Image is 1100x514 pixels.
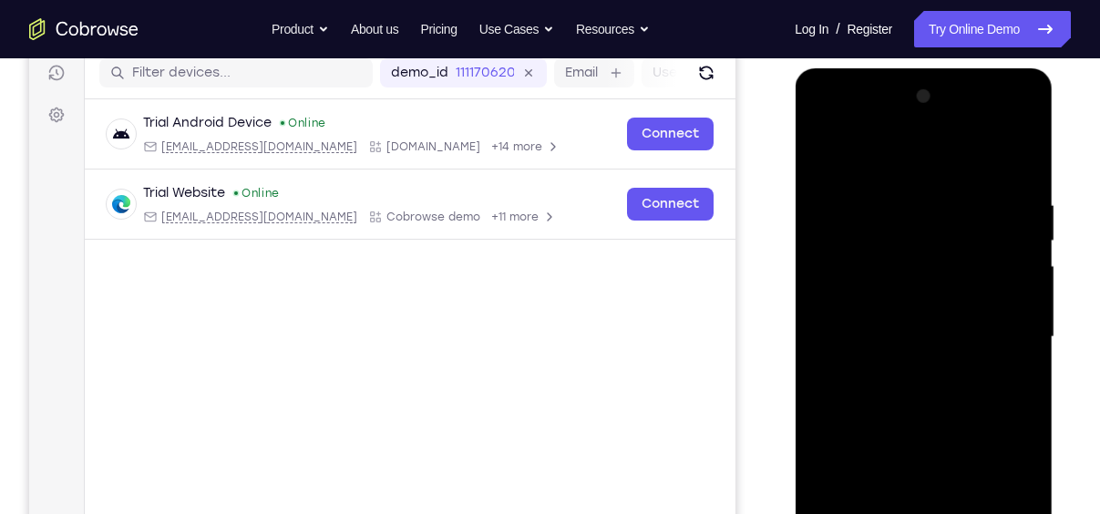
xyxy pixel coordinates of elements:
[795,11,828,47] a: Log In
[132,136,328,150] span: android@example.com
[914,11,1071,47] a: Try Online Demo
[462,136,513,150] span: +14 more
[56,166,706,236] div: Open device details
[848,11,892,47] a: Register
[598,184,684,217] a: Connect
[536,60,569,78] label: Email
[339,136,451,150] div: App
[70,11,170,40] h1: Connect
[836,18,839,40] span: /
[357,136,451,150] span: Cobrowse.io
[663,55,692,84] button: Refresh
[576,11,650,47] button: Resources
[29,18,139,40] a: Go to the home page
[205,188,209,191] div: New devices found.
[56,96,706,166] div: Open device details
[339,206,451,221] div: App
[479,11,554,47] button: Use Cases
[357,206,451,221] span: Cobrowse demo
[114,136,328,150] div: Email
[114,180,196,199] div: Trial Website
[351,11,398,47] a: About us
[114,110,242,128] div: Trial Android Device
[103,60,333,78] input: Filter devices...
[362,60,419,78] label: demo_id
[462,206,509,221] span: +11 more
[252,118,255,121] div: New devices found.
[250,112,297,127] div: Online
[598,114,684,147] a: Connect
[132,206,328,221] span: web@example.com
[420,11,457,47] a: Pricing
[114,206,328,221] div: Email
[272,11,329,47] button: Product
[623,60,670,78] label: User ID
[203,182,251,197] div: Online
